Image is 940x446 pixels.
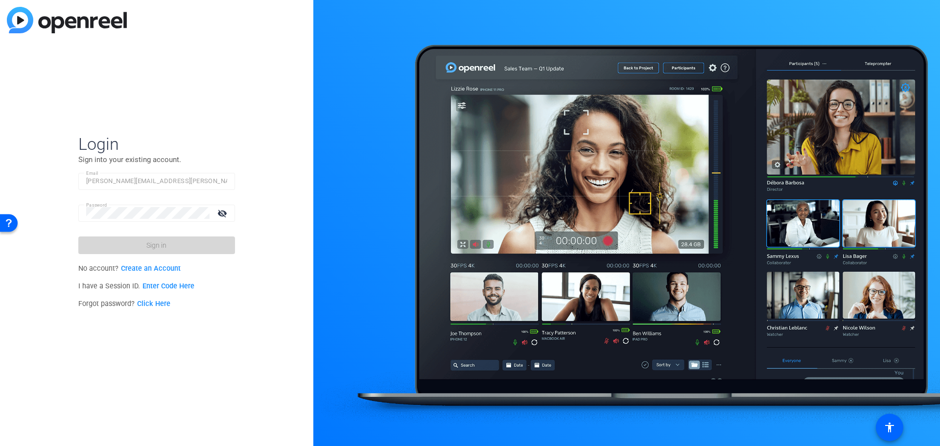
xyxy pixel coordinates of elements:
p: Sign into your existing account. [78,154,235,165]
a: Click Here [137,300,170,308]
img: blue-gradient.svg [7,7,127,33]
input: Enter Email Address [86,175,227,187]
span: Forgot password? [78,300,170,308]
span: No account? [78,264,181,273]
mat-label: Email [86,170,98,176]
span: Login [78,134,235,154]
a: Enter Code Here [142,282,194,290]
mat-icon: visibility_off [211,206,235,220]
a: Create an Account [121,264,181,273]
mat-icon: accessibility [884,422,895,433]
span: I have a Session ID. [78,282,194,290]
mat-label: Password [86,202,107,208]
